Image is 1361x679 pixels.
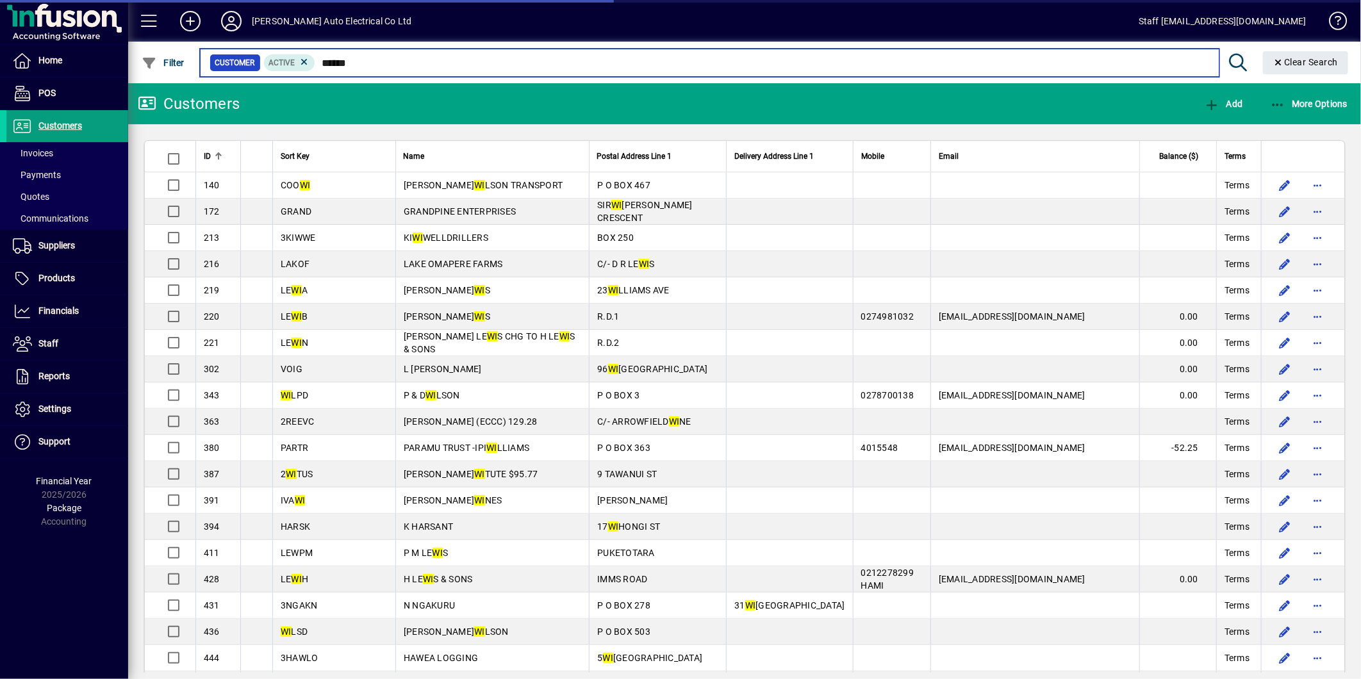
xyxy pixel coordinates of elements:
[597,416,691,427] span: C/- ARROWFIELD NE
[603,653,614,663] em: WI
[474,180,485,190] em: WI
[608,521,619,532] em: WI
[734,600,845,610] span: 31 [GEOGRAPHIC_DATA]
[204,574,220,584] span: 428
[404,390,460,400] span: P & D LSON
[1308,359,1328,379] button: More options
[939,311,1085,322] span: [EMAIL_ADDRESS][DOMAIN_NAME]
[1225,651,1250,664] span: Terms
[281,495,305,505] span: IVA
[1139,356,1216,382] td: 0.00
[1139,11,1307,31] div: Staff [EMAIL_ADDRESS][DOMAIN_NAME]
[1274,385,1295,405] button: Edit
[597,364,707,374] span: 96 [GEOGRAPHIC_DATA]
[404,653,478,663] span: HAWEA LOGGING
[1308,621,1328,642] button: More options
[1274,201,1295,222] button: Edit
[597,338,619,348] span: R.D.2
[425,390,436,400] em: WI
[404,364,482,374] span: L [PERSON_NAME]
[1225,149,1246,163] span: Terms
[1274,621,1295,642] button: Edit
[1225,468,1250,480] span: Terms
[264,54,315,71] mat-chip: Activation Status: Active
[204,338,220,348] span: 221
[204,469,220,479] span: 387
[404,574,473,584] span: H LE S & SONS
[597,311,619,322] span: R.D.1
[204,653,220,663] span: 444
[1274,569,1295,589] button: Edit
[204,206,220,217] span: 172
[597,259,654,269] span: C/- D R LE S
[204,521,220,532] span: 394
[1159,149,1198,163] span: Balance ($)
[1225,415,1250,428] span: Terms
[6,186,128,208] a: Quotes
[204,600,220,610] span: 431
[404,233,488,243] span: KI WELLDRILLERS
[252,11,411,31] div: [PERSON_NAME] Auto Electrical Co Ltd
[1308,254,1328,274] button: More options
[404,600,455,610] span: N NGAKURU
[6,426,128,458] a: Support
[211,10,252,33] button: Profile
[939,574,1085,584] span: [EMAIL_ADDRESS][DOMAIN_NAME]
[300,180,311,190] em: WI
[404,548,448,558] span: P M LE S
[413,233,424,243] em: WI
[286,469,297,479] em: WI
[204,285,220,295] span: 219
[474,311,485,322] em: WI
[38,240,75,250] span: Suppliers
[37,476,92,486] span: Financial Year
[1274,411,1295,432] button: Edit
[281,469,313,479] span: 2 TUS
[404,495,502,505] span: [PERSON_NAME] NES
[281,574,308,584] span: LE H
[138,51,188,74] button: Filter
[1225,389,1250,402] span: Terms
[204,495,220,505] span: 391
[204,364,220,374] span: 302
[559,331,570,341] em: WI
[939,149,1132,163] div: Email
[734,149,814,163] span: Delivery Address Line 1
[281,390,308,400] span: LPD
[597,574,647,584] span: IMMS ROAD
[1225,205,1250,218] span: Terms
[281,149,309,163] span: Sort Key
[1274,359,1295,379] button: Edit
[1274,464,1295,484] button: Edit
[38,371,70,381] span: Reports
[292,338,302,348] em: WI
[6,45,128,77] a: Home
[404,149,581,163] div: Name
[1308,385,1328,405] button: More options
[38,338,58,348] span: Staff
[6,393,128,425] a: Settings
[404,180,563,190] span: [PERSON_NAME] LSON TRANSPORT
[38,120,82,131] span: Customers
[281,364,302,374] span: VOIG
[281,206,311,217] span: GRAND
[1308,543,1328,563] button: More options
[861,568,914,591] span: 0212278299 HAMI
[597,653,702,663] span: 5 [GEOGRAPHIC_DATA]
[1308,464,1328,484] button: More options
[474,495,485,505] em: WI
[1273,57,1339,67] span: Clear Search
[1225,179,1250,192] span: Terms
[1225,363,1250,375] span: Terms
[1308,569,1328,589] button: More options
[1274,280,1295,300] button: Edit
[281,443,308,453] span: PARTR
[474,285,485,295] em: WI
[295,495,306,505] em: WI
[597,285,670,295] span: 23 LLIAMS AVE
[1267,92,1351,115] button: More Options
[204,259,220,269] span: 216
[608,364,619,374] em: WI
[423,574,434,584] em: WI
[204,626,220,637] span: 436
